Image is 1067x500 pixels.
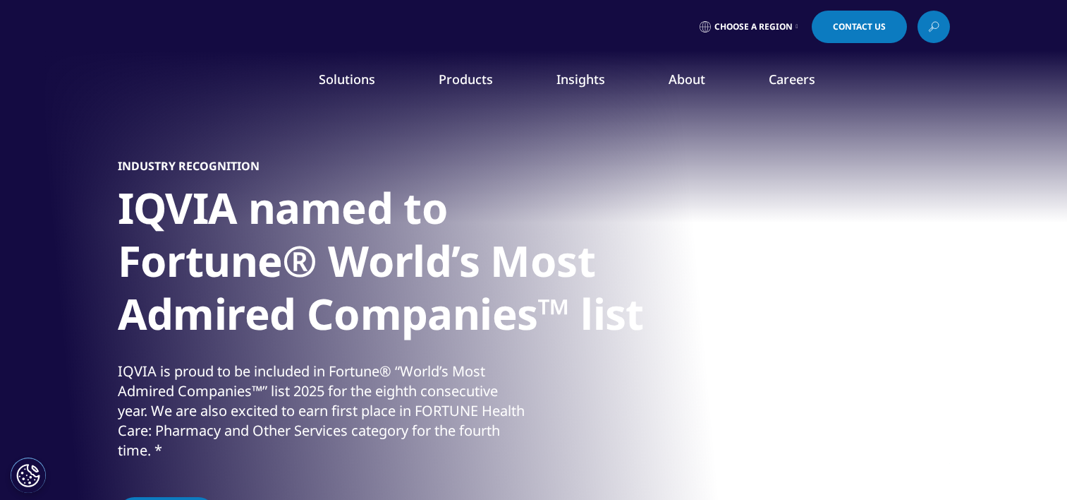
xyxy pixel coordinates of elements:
[812,11,907,43] a: Contact Us
[118,181,647,349] h1: IQVIA named to Fortune® World’s Most Admired Companies™ list
[11,458,46,493] button: Cookies Settings
[236,49,950,116] nav: Primary
[714,21,793,32] span: Choose a Region
[118,159,260,173] h5: Industry Recognition
[833,23,886,31] span: Contact Us
[118,73,231,93] img: IQVIA Healthcare Information Technology and Pharma Clinical Research Company
[319,71,375,88] a: Solutions
[669,71,705,88] a: About
[769,71,815,88] a: Careers
[118,362,530,469] p: IQVIA is proud to be included in Fortune® “World’s Most Admired Companies™” list 2025 for the eig...
[439,71,493,88] a: Products
[556,71,605,88] a: Insights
